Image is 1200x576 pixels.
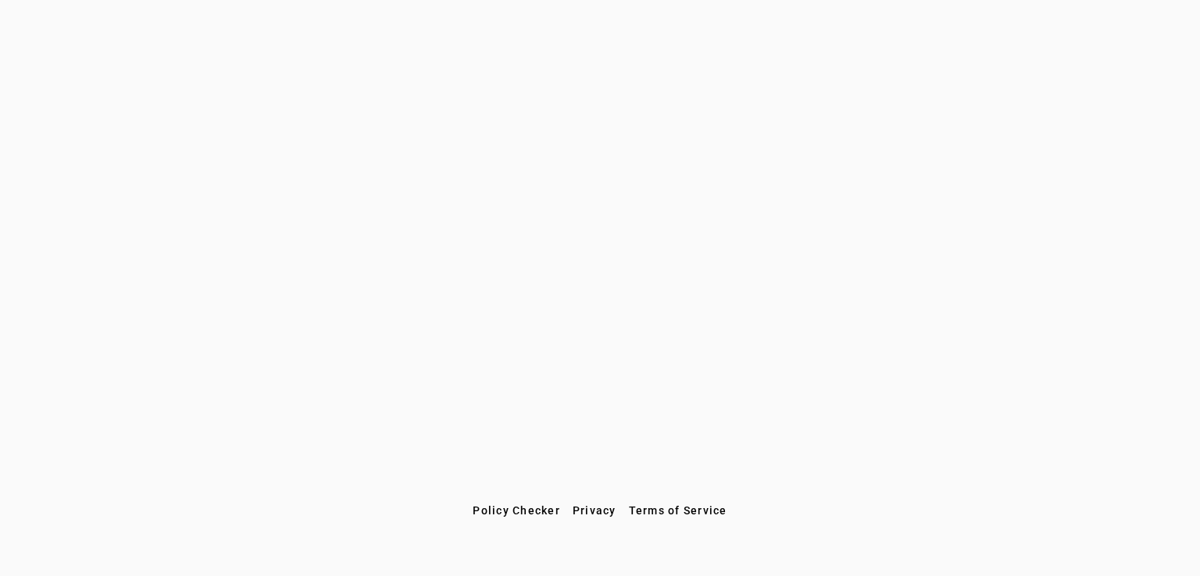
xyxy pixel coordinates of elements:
button: Terms of Service [623,496,734,524]
span: Terms of Service [629,504,727,517]
button: Privacy [566,496,623,524]
span: Policy Checker [473,504,560,517]
button: Policy Checker [466,496,566,524]
span: Privacy [573,504,616,517]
